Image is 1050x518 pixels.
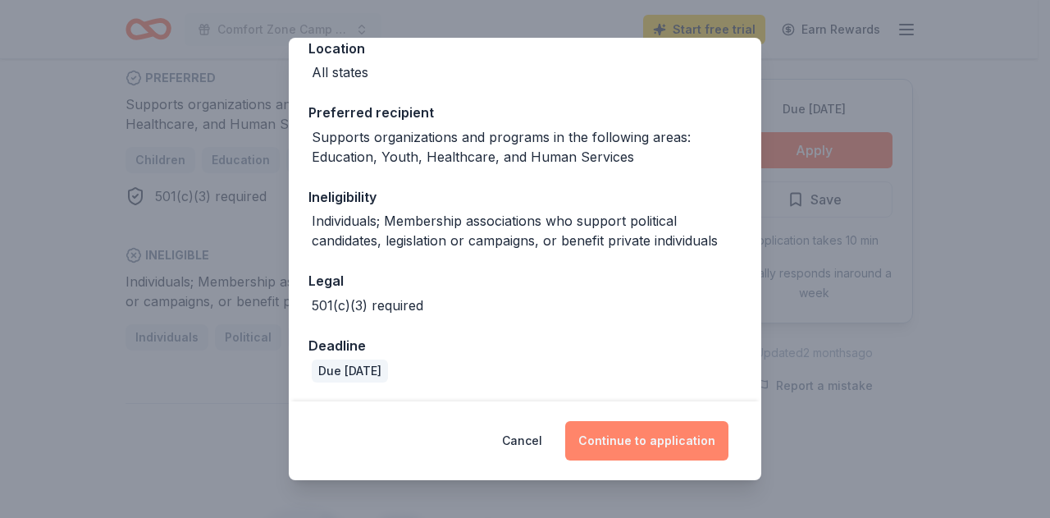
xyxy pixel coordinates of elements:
div: 501(c)(3) required [312,296,423,315]
div: Due [DATE] [312,360,388,383]
div: Supports organizations and programs in the following areas: Education, Youth, Healthcare, and Hum... [312,127,742,167]
div: Legal [308,270,742,291]
div: Ineligibility [308,186,742,208]
div: Preferred recipient [308,102,742,123]
button: Cancel [502,421,542,461]
button: Continue to application [565,421,728,461]
div: All states [312,62,368,82]
div: Individuals; Membership associations who support political candidates, legislation or campaigns, ... [312,211,742,250]
div: Deadline [308,335,742,356]
div: Location [308,38,742,59]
